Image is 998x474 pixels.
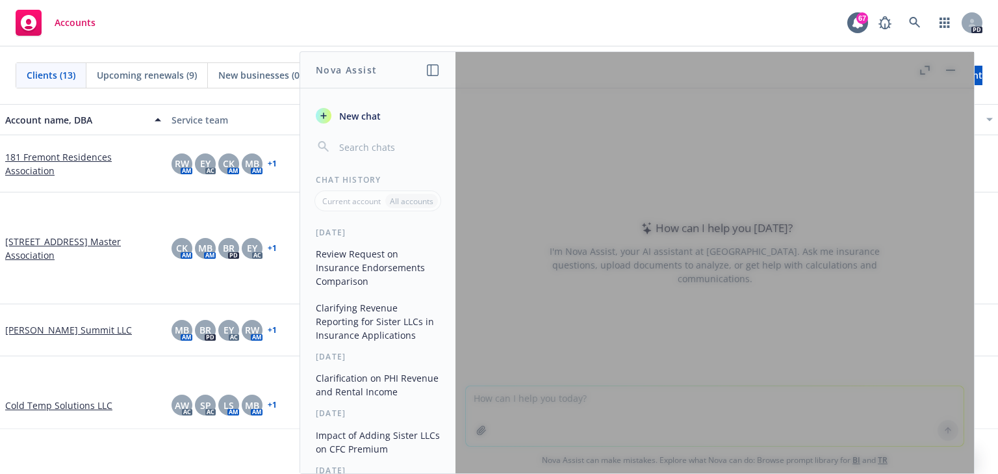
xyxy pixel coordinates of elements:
[5,323,132,337] a: [PERSON_NAME] Summit LLC
[5,399,112,412] a: Cold Temp Solutions LLC
[337,138,440,156] input: Search chats
[245,323,259,337] span: RW
[175,157,189,170] span: RW
[218,68,302,82] span: New businesses (0)
[856,12,868,24] div: 67
[245,399,259,412] span: MB
[311,367,445,402] button: Clarification on PHI Revenue and Rental Income
[337,109,381,123] span: New chat
[311,297,445,346] button: Clarifying Revenue Reporting for Sister LLCs in Insurance Applications
[311,425,445,460] button: Impact of Adding Sister LLCs on CFC Premium
[872,10,898,36] a: Report a Bug
[300,351,455,362] div: [DATE]
[97,68,197,82] span: Upcoming renewals (9)
[5,113,147,127] div: Account name, DBA
[268,326,277,334] a: + 1
[175,323,189,337] span: MB
[172,113,327,127] div: Service team
[166,104,333,135] button: Service team
[200,399,211,412] span: SP
[322,196,381,207] p: Current account
[245,157,259,170] span: MB
[223,157,235,170] span: CK
[5,150,161,178] a: 181 Fremont Residences Association
[224,323,234,337] span: EY
[390,196,433,207] p: All accounts
[300,174,455,185] div: Chat History
[300,227,455,238] div: [DATE]
[311,104,445,127] button: New chat
[198,241,212,255] span: MB
[176,241,188,255] span: CK
[268,401,277,409] a: + 1
[902,10,928,36] a: Search
[5,235,161,262] a: [STREET_ADDRESS] Master Association
[200,157,211,170] span: EY
[175,399,189,412] span: AW
[300,408,455,419] div: [DATE]
[316,63,377,77] h1: Nova Assist
[55,18,96,28] span: Accounts
[27,68,75,82] span: Clients (13)
[223,241,235,255] span: BR
[10,5,101,41] a: Accounts
[932,10,958,36] a: Switch app
[247,241,257,255] span: EY
[268,160,277,168] a: + 1
[268,244,277,252] a: + 1
[311,243,445,292] button: Review Request on Insurance Endorsements Comparison
[224,399,234,412] span: LS
[199,323,211,337] span: BR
